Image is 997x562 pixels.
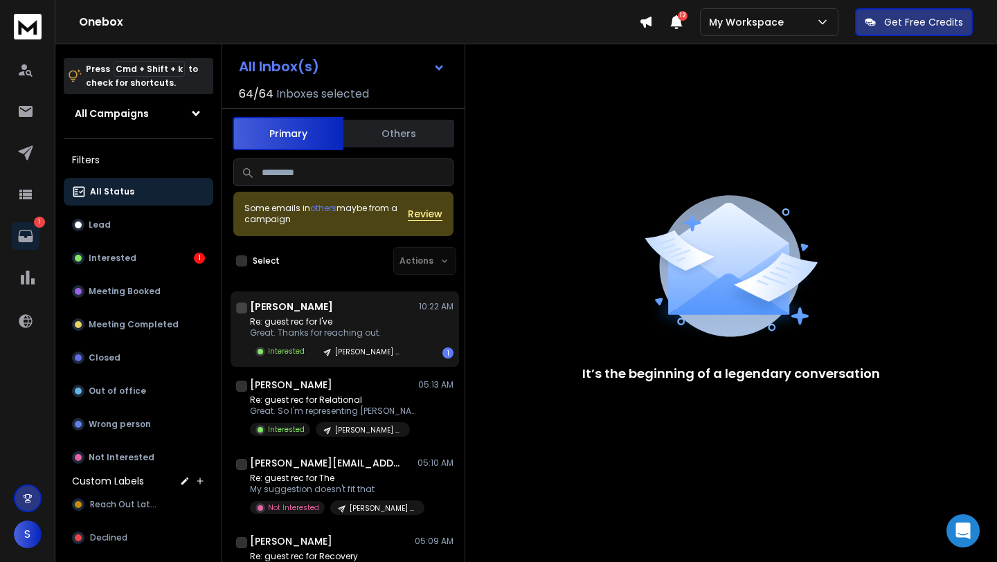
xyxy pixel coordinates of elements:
button: Out of office [64,377,213,405]
p: 05:13 AM [418,379,453,390]
p: 1 [34,217,45,228]
p: Great. So I'm representing [PERSON_NAME] [250,406,416,417]
span: others [310,202,336,214]
p: Re: guest rec for Recovery [250,551,416,562]
button: All Campaigns [64,100,213,127]
p: Not Interested [89,452,154,463]
p: Interested [89,253,136,264]
h1: [PERSON_NAME] [250,534,332,548]
button: Meeting Completed [64,311,213,338]
p: Press to check for shortcuts. [86,62,198,90]
p: [PERSON_NAME] (mental health- Batch #1) [350,503,416,514]
p: Meeting Completed [89,319,179,330]
div: Open Intercom Messenger [946,514,980,547]
span: 64 / 64 [239,86,273,102]
h1: All Inbox(s) [239,60,319,73]
div: 1 [194,253,205,264]
p: Interested [268,346,305,356]
p: [PERSON_NAME] (mental health- Batch #1) [335,425,402,435]
p: 05:10 AM [417,457,453,469]
button: Not Interested [64,444,213,471]
p: Lead [89,219,111,230]
button: Get Free Credits [855,8,973,36]
button: Closed [64,344,213,372]
p: Closed [89,352,120,363]
p: Wrong person [89,419,151,430]
p: Get Free Credits [884,15,963,29]
h1: [PERSON_NAME] [250,378,332,392]
h1: [PERSON_NAME] [250,300,333,314]
button: S [14,520,42,548]
button: Interested1 [64,244,213,272]
button: Review [408,207,442,221]
label: Select [253,255,280,266]
h3: Custom Labels [72,474,144,488]
p: [PERSON_NAME] (mental health- Batch #1) [335,347,402,357]
p: Out of office [89,386,146,397]
button: Declined [64,524,213,552]
button: Reach Out Later [64,491,213,518]
h1: Onebox [79,14,639,30]
img: logo [14,14,42,39]
p: 05:09 AM [415,536,453,547]
div: Some emails in maybe from a campaign [244,203,408,225]
span: Reach Out Later [90,499,158,510]
button: Wrong person [64,410,213,438]
button: Primary [233,117,343,150]
button: Others [343,118,454,149]
h1: [PERSON_NAME][EMAIL_ADDRESS][DOMAIN_NAME] [250,456,402,470]
span: Cmd + Shift + k [114,61,185,77]
p: Not Interested [268,502,319,513]
p: Interested [268,424,305,435]
p: All Status [90,186,134,197]
button: Meeting Booked [64,278,213,305]
p: My Workspace [709,15,789,29]
span: Declined [90,532,127,543]
span: 12 [678,11,688,21]
p: Meeting Booked [89,286,161,297]
p: Re: guest rec for Relational [250,395,416,406]
p: My suggestion doesn't fit that [250,484,416,495]
p: Re: guest rec for The [250,473,416,484]
p: 10:22 AM [419,301,453,312]
div: 1 [442,347,453,359]
h1: All Campaigns [75,107,149,120]
p: Great. Thanks for reaching out. [250,327,410,338]
button: All Inbox(s) [228,53,456,80]
a: 1 [12,222,39,250]
h3: Inboxes selected [276,86,369,102]
button: All Status [64,178,213,206]
p: It’s the beginning of a legendary conversation [582,364,880,383]
p: Re: guest rec for I've [250,316,410,327]
button: Lead [64,211,213,239]
h3: Filters [64,150,213,170]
